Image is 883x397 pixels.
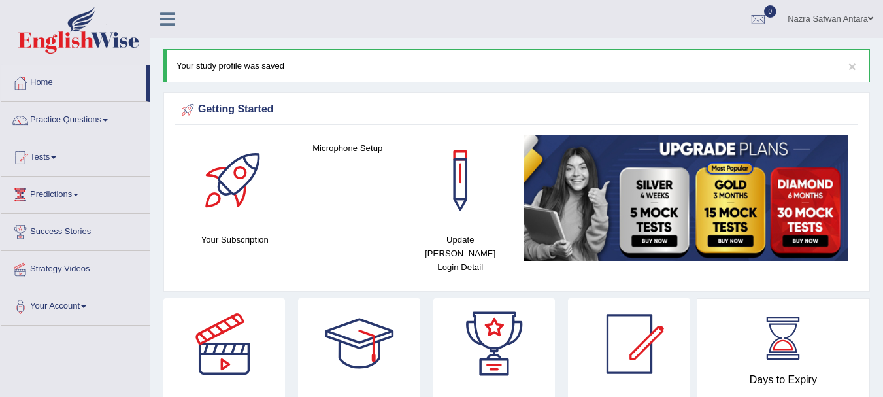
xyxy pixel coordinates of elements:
a: Success Stories [1,214,150,247]
span: 0 [764,5,777,18]
a: Predictions [1,177,150,209]
a: Tests [1,139,150,172]
img: small5.jpg [524,135,849,261]
a: Practice Questions [1,102,150,135]
div: Your study profile was saved [163,49,870,82]
h4: Days to Expiry [712,374,855,386]
h4: Your Subscription [185,233,285,247]
h4: Update [PERSON_NAME] Login Detail [410,233,510,274]
button: × [848,60,856,73]
div: Getting Started [178,100,855,120]
h4: Microphone Setup [298,141,398,155]
a: Your Account [1,288,150,321]
a: Home [1,65,146,97]
a: Strategy Videos [1,251,150,284]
